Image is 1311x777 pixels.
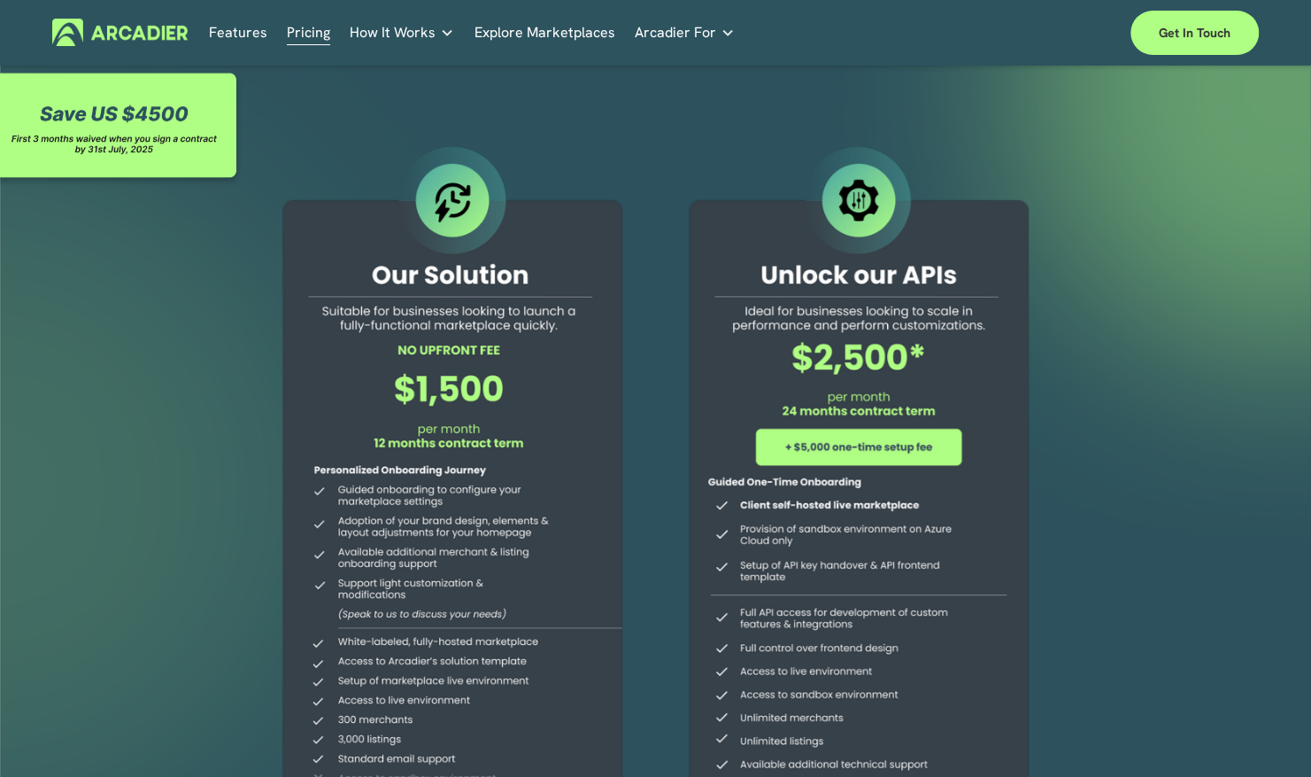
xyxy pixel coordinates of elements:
[1130,11,1259,55] a: Get in touch
[474,19,614,46] a: Explore Marketplaces
[52,19,188,46] img: Arcadier
[635,19,735,46] a: folder dropdown
[1222,692,1311,777] iframe: Chat Widget
[287,19,330,46] a: Pricing
[209,19,267,46] a: Features
[350,20,436,45] span: How It Works
[350,19,454,46] a: folder dropdown
[635,20,716,45] span: Arcadier For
